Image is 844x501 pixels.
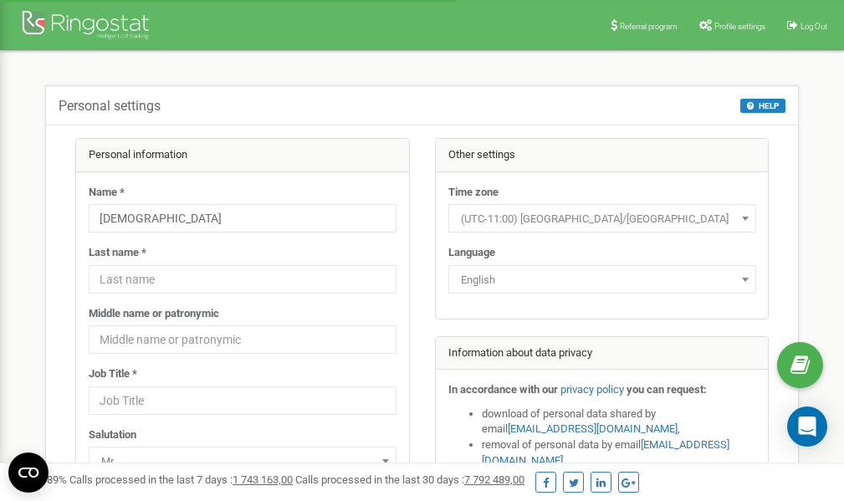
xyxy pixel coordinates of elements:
[482,406,756,437] li: download of personal data shared by email ,
[714,22,765,31] span: Profile settings
[89,245,146,261] label: Last name *
[95,450,391,473] span: Mr.
[233,473,293,486] u: 1 743 163,00
[59,99,161,114] h5: Personal settings
[448,245,495,261] label: Language
[89,386,396,415] input: Job Title
[436,337,769,371] div: Information about data privacy
[89,185,125,201] label: Name *
[448,265,756,294] span: English
[448,204,756,233] span: (UTC-11:00) Pacific/Midway
[620,22,678,31] span: Referral program
[69,473,293,486] span: Calls processed in the last 7 days :
[89,306,219,322] label: Middle name or patronymic
[436,139,769,172] div: Other settings
[89,427,136,443] label: Salutation
[801,22,827,31] span: Log Out
[464,473,524,486] u: 7 792 489,00
[508,422,678,435] a: [EMAIL_ADDRESS][DOMAIN_NAME]
[8,452,49,493] button: Open CMP widget
[454,207,750,231] span: (UTC-11:00) Pacific/Midway
[89,366,137,382] label: Job Title *
[89,204,396,233] input: Name
[89,325,396,354] input: Middle name or patronymic
[76,139,409,172] div: Personal information
[454,268,750,292] span: English
[560,383,624,396] a: privacy policy
[787,406,827,447] div: Open Intercom Messenger
[448,383,558,396] strong: In accordance with our
[448,185,499,201] label: Time zone
[482,437,756,468] li: removal of personal data by email ,
[89,265,396,294] input: Last name
[89,447,396,475] span: Mr.
[295,473,524,486] span: Calls processed in the last 30 days :
[627,383,707,396] strong: you can request:
[740,99,785,113] button: HELP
